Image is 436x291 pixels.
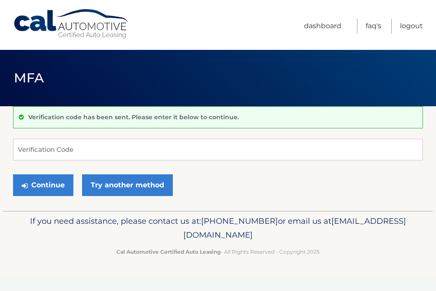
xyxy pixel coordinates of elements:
[116,248,221,255] strong: Cal Automotive Certified Auto Leasing
[13,9,130,39] a: Cal Automotive
[28,113,239,121] p: Verification code has been sent. Please enter it below to continue.
[13,174,73,196] button: Continue
[14,70,44,86] span: MFA
[13,139,423,160] input: Verification Code
[366,19,381,34] a: FAQ's
[82,174,173,196] a: Try another method
[304,19,341,34] a: Dashboard
[16,214,420,242] p: If you need assistance, please contact us at: or email us at
[400,19,423,34] a: Logout
[16,247,420,256] p: - All Rights Reserved - Copyright 2025
[201,216,278,226] span: [PHONE_NUMBER]
[183,216,406,240] span: [EMAIL_ADDRESS][DOMAIN_NAME]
